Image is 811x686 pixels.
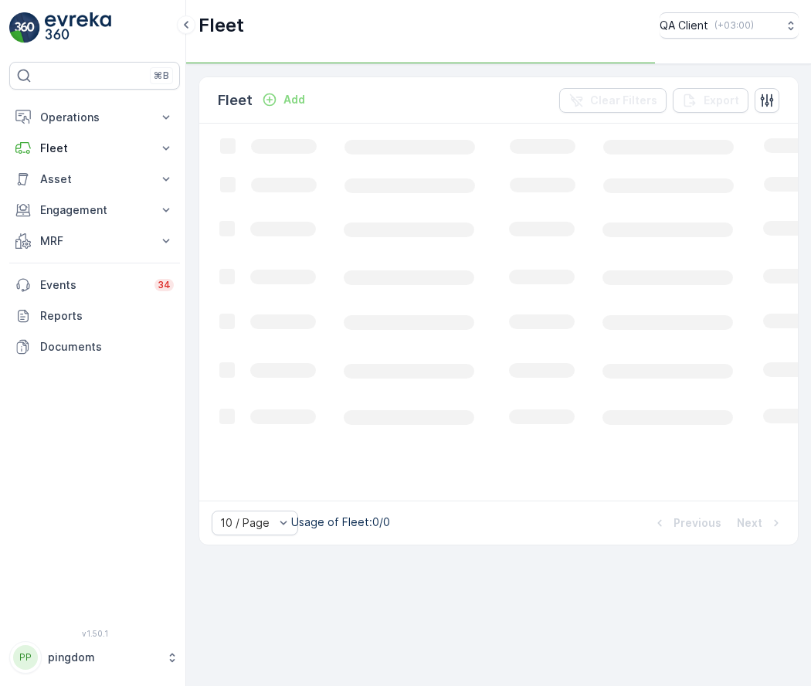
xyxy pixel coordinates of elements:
[45,12,111,43] img: logo_light-DOdMpM7g.png
[673,88,748,113] button: Export
[158,279,171,291] p: 34
[13,645,38,670] div: PP
[40,141,149,156] p: Fleet
[9,270,180,301] a: Events34
[218,90,253,111] p: Fleet
[256,90,311,109] button: Add
[40,202,149,218] p: Engagement
[714,19,754,32] p: ( +03:00 )
[291,514,390,530] p: Usage of Fleet : 0/0
[154,70,169,82] p: ⌘B
[199,13,244,38] p: Fleet
[9,133,180,164] button: Fleet
[9,226,180,256] button: MRF
[9,641,180,674] button: PPpingdom
[9,102,180,133] button: Operations
[40,233,149,249] p: MRF
[9,629,180,638] span: v 1.50.1
[704,93,739,108] p: Export
[40,339,174,355] p: Documents
[48,650,158,665] p: pingdom
[40,171,149,187] p: Asset
[559,88,667,113] button: Clear Filters
[9,164,180,195] button: Asset
[40,277,145,293] p: Events
[9,195,180,226] button: Engagement
[9,12,40,43] img: logo
[40,110,149,125] p: Operations
[735,514,786,532] button: Next
[660,12,799,39] button: QA Client(+03:00)
[660,18,708,33] p: QA Client
[590,93,657,108] p: Clear Filters
[650,514,723,532] button: Previous
[283,92,305,107] p: Add
[674,515,721,531] p: Previous
[40,308,174,324] p: Reports
[737,515,762,531] p: Next
[9,331,180,362] a: Documents
[9,301,180,331] a: Reports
